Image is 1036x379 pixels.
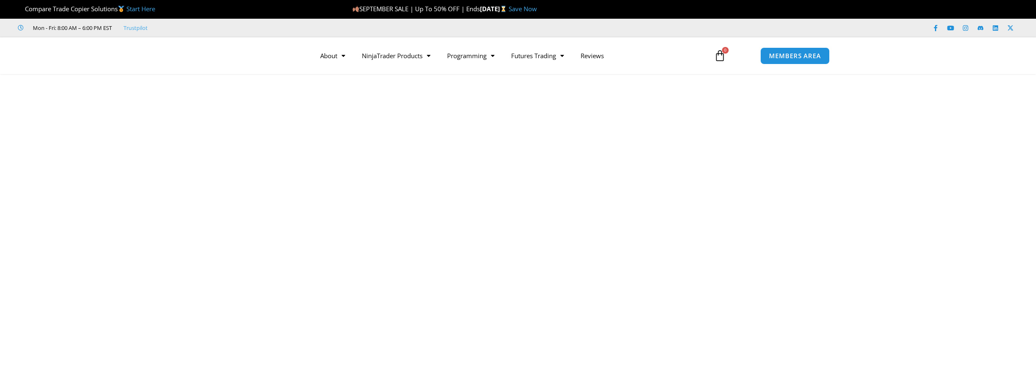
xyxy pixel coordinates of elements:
img: 🏆 [18,6,25,12]
a: Save Now [509,5,537,13]
img: LogoAI | Affordable Indicators – NinjaTrader [206,41,296,71]
a: Reviews [572,46,612,65]
img: 🥇 [118,6,124,12]
a: Futures Trading [503,46,572,65]
nav: Menu [312,46,705,65]
a: 0 [702,44,738,68]
strong: [DATE] [480,5,509,13]
span: MEMBERS AREA [769,53,821,59]
span: Compare Trade Copier Solutions [18,5,155,13]
a: About [312,46,354,65]
span: Mon - Fri: 8:00 AM – 6:00 PM EST [31,23,112,33]
a: Programming [439,46,503,65]
a: Trustpilot [124,23,148,33]
a: Start Here [126,5,155,13]
a: NinjaTrader Products [354,46,439,65]
span: 0 [722,47,729,54]
a: MEMBERS AREA [760,47,830,64]
span: SEPTEMBER SALE | Up To 50% OFF | Ends [352,5,480,13]
img: 🍂 [353,6,359,12]
img: ⌛ [500,6,507,12]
